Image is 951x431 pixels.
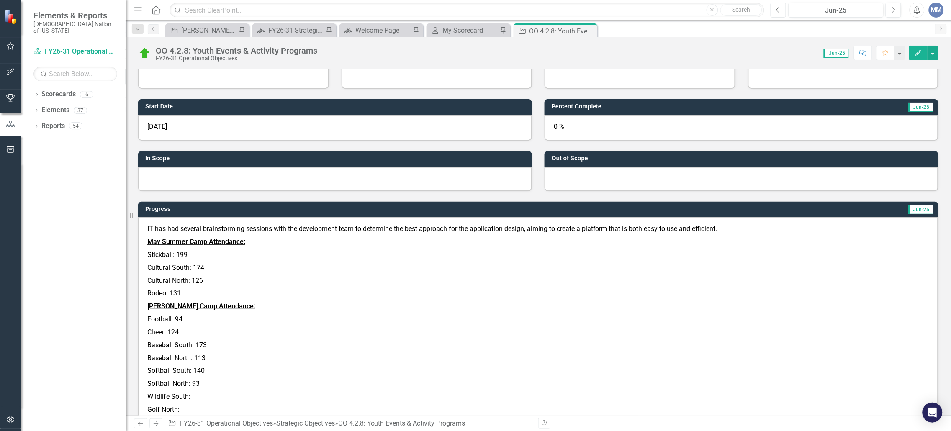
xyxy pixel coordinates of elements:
button: Search [720,4,762,16]
div: OO 4.2.8: Youth Events & Activity Programs [338,419,465,427]
div: 6 [80,91,93,98]
input: Search Below... [33,67,117,81]
p: Cheer: 124 [147,326,929,339]
p: Football: 94 [147,313,929,326]
span: Search [732,6,750,13]
span: Jun-25 [908,205,933,214]
span: Elements & Reports [33,10,117,21]
a: [PERSON_NAME] SO's [167,25,236,36]
a: Welcome Page [342,25,411,36]
p: Softball North: 93 [147,377,929,390]
div: 37 [74,107,87,114]
span: Jun-25 [908,103,933,112]
p: Golf North: [147,403,929,416]
span: Jun-25 [824,49,849,58]
div: » » [168,419,532,428]
div: 54 [69,123,82,130]
h3: Out of Scope [552,155,934,162]
input: Search ClearPoint... [170,3,764,18]
div: Jun-25 [792,5,881,15]
button: MM [929,3,944,18]
p: Baseball South: 173 [147,339,929,352]
strong: [PERSON_NAME] Camp Attendance: [147,302,255,310]
div: OO 4.2.8: Youth Events & Activity Programs [529,26,595,36]
p: Softball South: 140 [147,364,929,377]
a: FY26-31 Operational Objectives [180,419,273,427]
p: Rodeo: 131 [147,287,929,300]
button: Jun-25 [789,3,884,18]
h3: Percent Complete [552,103,803,110]
div: 0 % [545,115,938,141]
p: IT has had several brainstorming sessions with the development team to determine the best approac... [147,224,929,236]
a: FY26-31 Strategic Plan [254,25,324,36]
p: Stickball: 199 [147,249,929,262]
div: Welcome Page [355,25,411,36]
h3: Progress [145,206,536,212]
p: Baseball North: 113 [147,352,929,365]
div: FY26-31 Strategic Plan [268,25,324,36]
div: OO 4.2.8: Youth Events & Activity Programs [156,46,317,55]
a: Reports [41,121,65,131]
div: FY26-31 Operational Objectives [156,55,317,62]
div: [PERSON_NAME] SO's [181,25,236,36]
h3: In Scope [145,155,528,162]
a: Scorecards [41,90,76,99]
small: [DEMOGRAPHIC_DATA] Nation of [US_STATE] [33,21,117,34]
h3: Start Date [145,103,528,110]
a: Elements [41,105,69,115]
img: ClearPoint Strategy [4,10,19,24]
p: Wildlife South: [147,390,929,403]
img: On Target [138,46,152,60]
a: Strategic Objectives [276,419,335,427]
div: Open Intercom Messenger [923,403,943,423]
p: Cultural North: 126 [147,275,929,287]
a: FY26-31 Operational Objectives [33,47,117,56]
span: [DATE] [147,123,167,131]
strong: May Summer Camp Attendance: [147,238,245,246]
p: Cultural South: 174 [147,262,929,275]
